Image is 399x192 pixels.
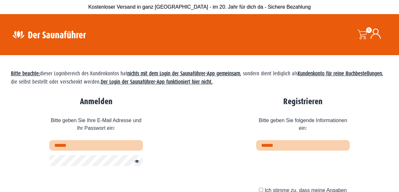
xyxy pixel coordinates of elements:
span: 0 [366,27,372,33]
strong: Der Login der Saunaführer-App funktioniert hier nicht. [101,79,213,85]
span: Kostenloser Versand in ganz [GEOGRAPHIC_DATA] - im 20. Jahr für dich da - Sichere Bezahlung [88,4,311,10]
h2: Anmelden [49,97,143,107]
span: Bitte geben Sie Ihre E-Mail Adresse und Ihr Passwort ein: [49,112,143,140]
strong: Kundenkonto für reine Buchbestellungen [298,71,382,77]
span: dieser Loginbereich des Kundenkontos hat , sondern dient lediglich als , die selbst bestellt oder... [11,71,383,85]
input: Ich stimme zu, dass meine Angaben zur Registrierung erhoben und verarbeitet werden. [259,188,263,192]
iframe: reCAPTCHA [256,155,353,180]
span: Bitte beachte: [11,71,40,77]
strong: nichts mit dem Login der Saunaführer-App gemeinsam [127,71,240,77]
h2: Registrieren [256,97,350,107]
span: Bitte geben Sie folgende Informationen ein: [256,112,350,140]
button: Passwort anzeigen [131,158,139,165]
